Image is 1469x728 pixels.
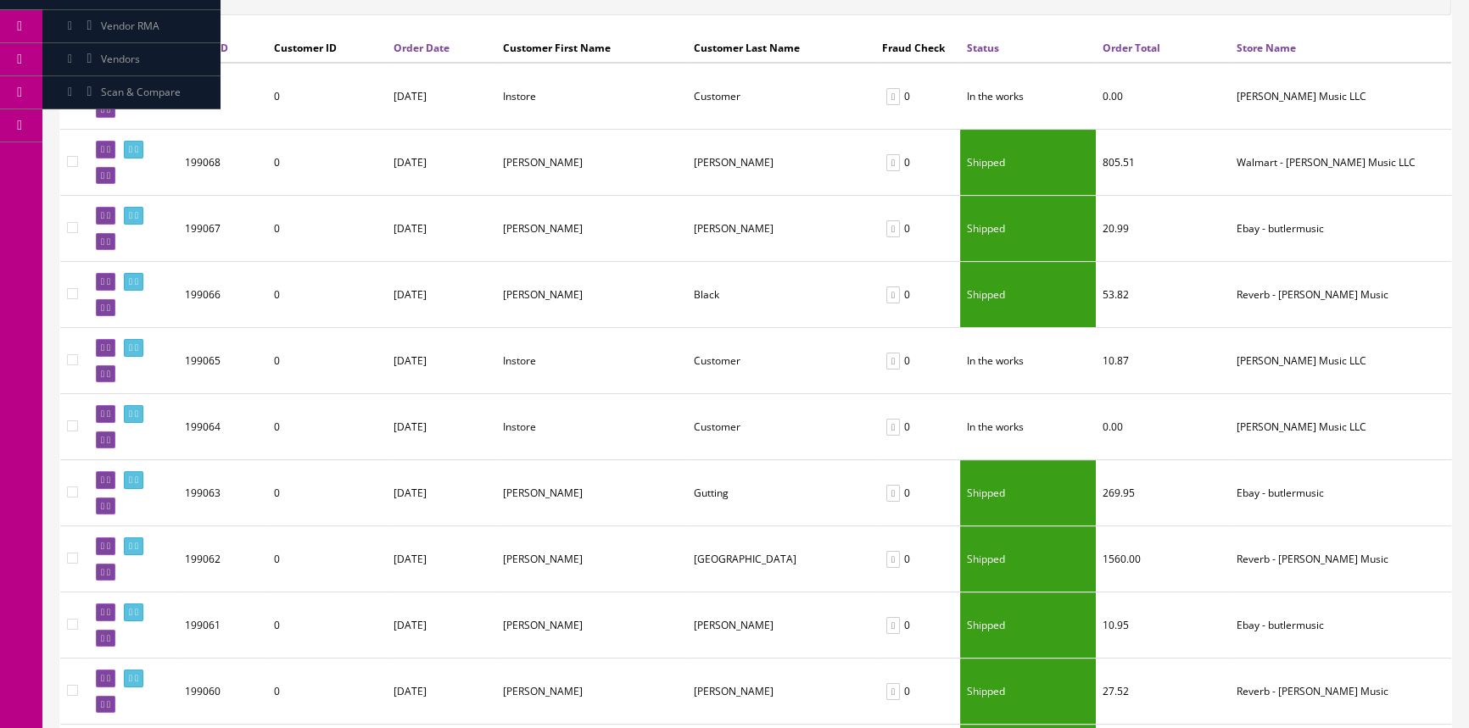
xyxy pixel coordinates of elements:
[178,526,267,592] td: 199062
[1230,328,1451,394] td: Butler Music LLC
[42,10,221,43] a: Vendor RMA
[267,328,387,394] td: 0
[101,19,159,33] span: Vendor RMA
[875,196,960,262] td: 0
[875,460,960,526] td: 0
[1096,262,1230,328] td: 53.82
[387,526,496,592] td: [DATE]
[267,130,387,196] td: 0
[42,43,221,76] a: Vendors
[1096,394,1230,460] td: 0.00
[178,63,267,130] td: 199069
[496,659,687,725] td: Tate
[1096,526,1230,592] td: 1560.00
[687,659,875,725] td: Sexton
[178,659,267,725] td: 199060
[387,659,496,725] td: [DATE]
[687,32,875,63] th: Customer Last Name
[496,592,687,659] td: Thomas
[875,394,960,460] td: 0
[1096,196,1230,262] td: 20.99
[267,460,387,526] td: 0
[687,592,875,659] td: Hample
[960,130,1096,196] td: Shipped
[496,460,687,526] td: Robert
[178,394,267,460] td: 199064
[1096,63,1230,130] td: 0.00
[1230,394,1451,460] td: Butler Music LLC
[496,328,687,394] td: Instore
[496,32,687,63] th: Customer First Name
[687,63,875,130] td: Customer
[960,659,1096,725] td: Shipped
[687,460,875,526] td: Gutting
[387,130,496,196] td: [DATE]
[687,196,875,262] td: Kraus
[687,328,875,394] td: Customer
[1230,526,1451,592] td: Reverb - Butler Music
[387,63,496,130] td: [DATE]
[387,196,496,262] td: [DATE]
[1096,130,1230,196] td: 805.51
[875,130,960,196] td: 0
[875,63,960,130] td: 0
[687,262,875,328] td: Black
[875,592,960,659] td: 0
[496,526,687,592] td: Billy
[687,130,875,196] td: Munzing
[1230,196,1451,262] td: Ebay - butlermusic
[1230,659,1451,725] td: Reverb - Butler Music
[960,196,1096,262] td: Shipped
[496,394,687,460] td: Instore
[687,526,875,592] td: Bilstad
[1096,659,1230,725] td: 27.52
[1230,592,1451,659] td: Ebay - butlermusic
[1237,41,1296,55] a: Store Name
[387,262,496,328] td: [DATE]
[178,130,267,196] td: 199068
[960,460,1096,526] td: Shipped
[42,76,221,109] a: Scan & Compare
[394,41,450,55] a: Order Date
[267,526,387,592] td: 0
[875,262,960,328] td: 0
[178,196,267,262] td: 199067
[267,262,387,328] td: 0
[875,32,960,63] th: Fraud Check
[387,592,496,659] td: [DATE]
[496,130,687,196] td: Kristi
[1096,328,1230,394] td: 10.87
[1230,130,1451,196] td: Walmart - Butler Music LLC
[1096,592,1230,659] td: 10.95
[178,262,267,328] td: 199066
[960,63,1096,130] td: In the works
[1230,262,1451,328] td: Reverb - Butler Music
[178,460,267,526] td: 199063
[687,394,875,460] td: Customer
[960,262,1096,328] td: Shipped
[1096,460,1230,526] td: 269.95
[267,592,387,659] td: 0
[1103,41,1160,55] a: Order Total
[101,85,181,99] span: Scan & Compare
[1230,63,1451,130] td: Butler Music LLC
[267,63,387,130] td: 0
[267,32,387,63] th: Customer ID
[267,196,387,262] td: 0
[267,394,387,460] td: 0
[960,592,1096,659] td: Shipped
[387,460,496,526] td: [DATE]
[178,592,267,659] td: 199061
[496,262,687,328] td: Kenneth
[496,196,687,262] td: Gerhard
[967,41,999,55] a: Status
[960,394,1096,460] td: In the works
[1230,460,1451,526] td: Ebay - butlermusic
[496,63,687,130] td: Instore
[387,328,496,394] td: [DATE]
[101,52,140,66] span: Vendors
[387,394,496,460] td: [DATE]
[960,328,1096,394] td: In the works
[178,328,267,394] td: 199065
[267,659,387,725] td: 0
